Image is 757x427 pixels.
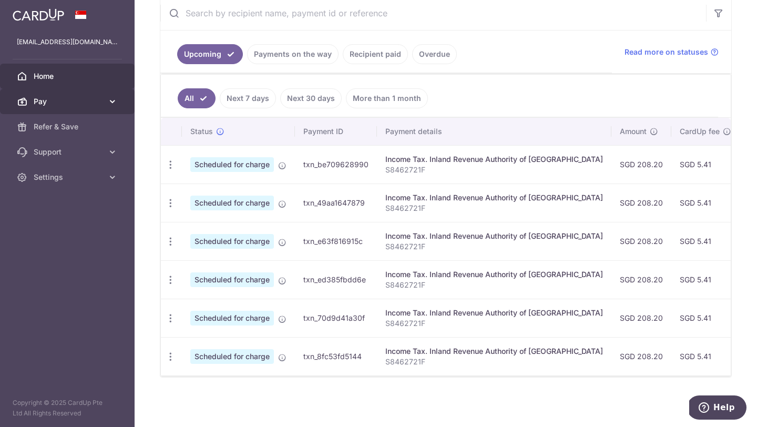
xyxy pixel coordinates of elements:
[190,126,213,137] span: Status
[247,44,339,64] a: Payments on the way
[620,126,647,137] span: Amount
[34,121,103,132] span: Refer & Save
[295,299,377,337] td: txn_70d9d41a30f
[295,260,377,299] td: txn_ed385fbdd6e
[190,196,274,210] span: Scheduled for charge
[220,88,276,108] a: Next 7 days
[412,44,457,64] a: Overdue
[385,165,603,175] p: S8462721F
[34,71,103,82] span: Home
[190,349,274,364] span: Scheduled for charge
[377,118,611,145] th: Payment details
[190,272,274,287] span: Scheduled for charge
[295,145,377,184] td: txn_be709628990
[190,157,274,172] span: Scheduled for charge
[346,88,428,108] a: More than 1 month
[385,241,603,252] p: S8462721F
[385,318,603,329] p: S8462721F
[343,44,408,64] a: Recipient paid
[295,118,377,145] th: Payment ID
[611,337,671,375] td: SGD 208.20
[385,346,603,357] div: Income Tax. Inland Revenue Authority of [GEOGRAPHIC_DATA]
[625,47,708,57] span: Read more on statuses
[671,184,740,222] td: SGD 5.41
[280,88,342,108] a: Next 30 days
[295,222,377,260] td: txn_e63f816915c
[177,44,243,64] a: Upcoming
[34,96,103,107] span: Pay
[34,147,103,157] span: Support
[385,154,603,165] div: Income Tax. Inland Revenue Authority of [GEOGRAPHIC_DATA]
[671,145,740,184] td: SGD 5.41
[385,280,603,290] p: S8462721F
[385,231,603,241] div: Income Tax. Inland Revenue Authority of [GEOGRAPHIC_DATA]
[178,88,216,108] a: All
[625,47,719,57] a: Read more on statuses
[295,184,377,222] td: txn_49aa1647879
[611,299,671,337] td: SGD 208.20
[13,8,64,21] img: CardUp
[671,337,740,375] td: SGD 5.41
[385,192,603,203] div: Income Tax. Inland Revenue Authority of [GEOGRAPHIC_DATA]
[190,311,274,326] span: Scheduled for charge
[295,337,377,375] td: txn_8fc53fd5144
[190,234,274,249] span: Scheduled for charge
[680,126,720,137] span: CardUp fee
[671,299,740,337] td: SGD 5.41
[611,222,671,260] td: SGD 208.20
[34,172,103,182] span: Settings
[385,308,603,318] div: Income Tax. Inland Revenue Authority of [GEOGRAPHIC_DATA]
[671,222,740,260] td: SGD 5.41
[671,260,740,299] td: SGD 5.41
[611,184,671,222] td: SGD 208.20
[385,269,603,280] div: Income Tax. Inland Revenue Authority of [GEOGRAPHIC_DATA]
[611,145,671,184] td: SGD 208.20
[689,395,746,422] iframe: Opens a widget where you can find more information
[611,260,671,299] td: SGD 208.20
[385,203,603,213] p: S8462721F
[17,37,118,47] p: [EMAIL_ADDRESS][DOMAIN_NAME]
[385,357,603,367] p: S8462721F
